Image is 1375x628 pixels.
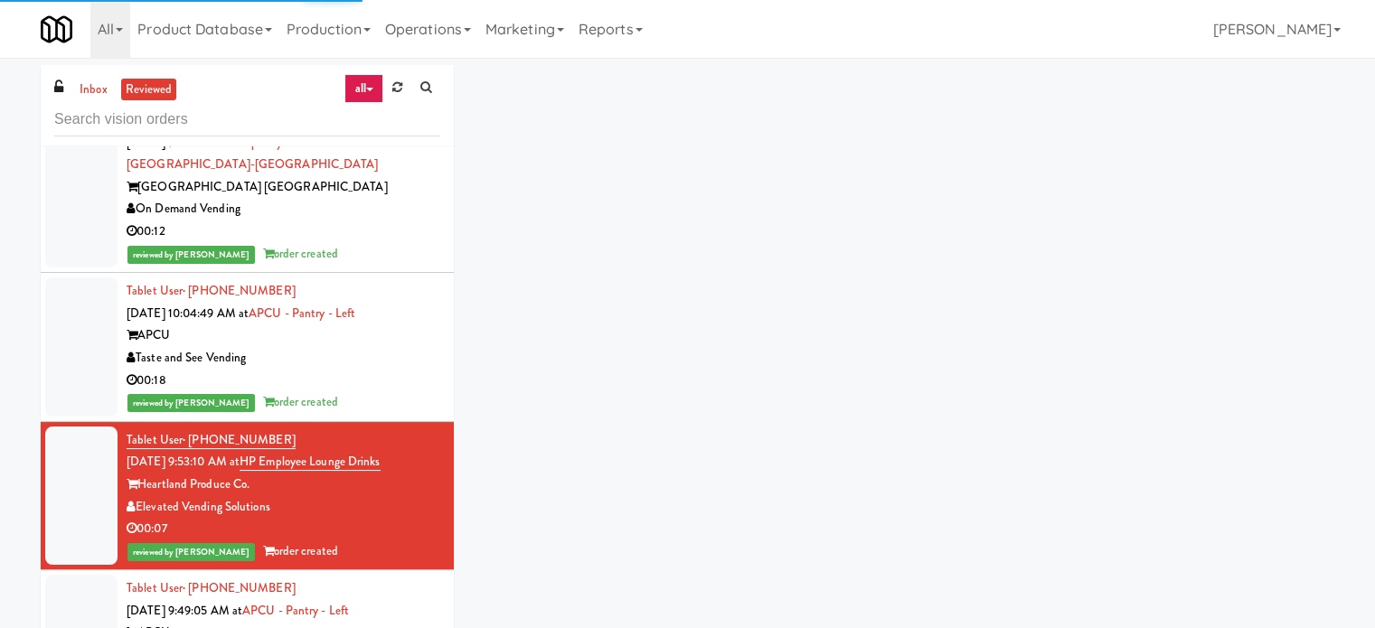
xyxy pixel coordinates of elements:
input: Search vision orders [54,103,440,136]
span: order created [263,393,338,410]
a: Tablet User· [PHONE_NUMBER] [127,431,296,449]
div: 00:07 [127,518,440,540]
a: Tablet User· [PHONE_NUMBER] [127,282,296,299]
a: inbox [75,79,112,101]
div: On Demand Vending [127,198,440,220]
span: reviewed by [PERSON_NAME] [127,543,255,561]
div: Elevated Vending Solutions [127,496,440,519]
span: [DATE] 10:04:49 AM at [127,305,249,322]
span: · [PHONE_NUMBER] [183,579,296,596]
span: [DATE] 9:49:05 AM at [127,602,242,619]
div: APCU [127,324,440,347]
li: Tablet User· [PHONE_NUMBER][DATE] 9:53:10 AM atHP Employee Lounge DrinksHeartland Produce Co.Elev... [41,422,454,571]
span: · [PHONE_NUMBER] [183,282,296,299]
div: 00:12 [127,220,440,243]
span: reviewed by [PERSON_NAME] [127,246,255,264]
li: Tablet User· [PHONE_NUMBER][DATE] 9:55:52 AM atTapestry Station [GEOGRAPHIC_DATA]-[GEOGRAPHIC_DAT... [41,102,454,273]
li: Tablet User· [PHONE_NUMBER][DATE] 10:04:49 AM atAPCU - Pantry - LeftAPCUTaste and See Vending00:1... [41,273,454,422]
a: APCU - Pantry - Left [242,602,349,619]
div: 00:18 [127,370,440,392]
div: Heartland Produce Co. [127,473,440,496]
a: all [344,74,382,103]
img: Micromart [41,14,72,45]
span: order created [263,245,338,262]
span: reviewed by [PERSON_NAME] [127,394,255,412]
div: [GEOGRAPHIC_DATA] [GEOGRAPHIC_DATA] [127,176,440,199]
a: reviewed [121,79,177,101]
span: · [PHONE_NUMBER] [183,431,296,448]
span: [DATE] 9:55:52 AM at [127,134,240,151]
a: HP Employee Lounge Drinks [240,453,381,471]
span: order created [263,542,338,559]
div: Taste and See Vending [127,347,440,370]
a: Tablet User· [PHONE_NUMBER] [127,579,296,596]
span: [DATE] 9:53:10 AM at [127,453,240,470]
a: APCU - Pantry - Left [249,305,355,322]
